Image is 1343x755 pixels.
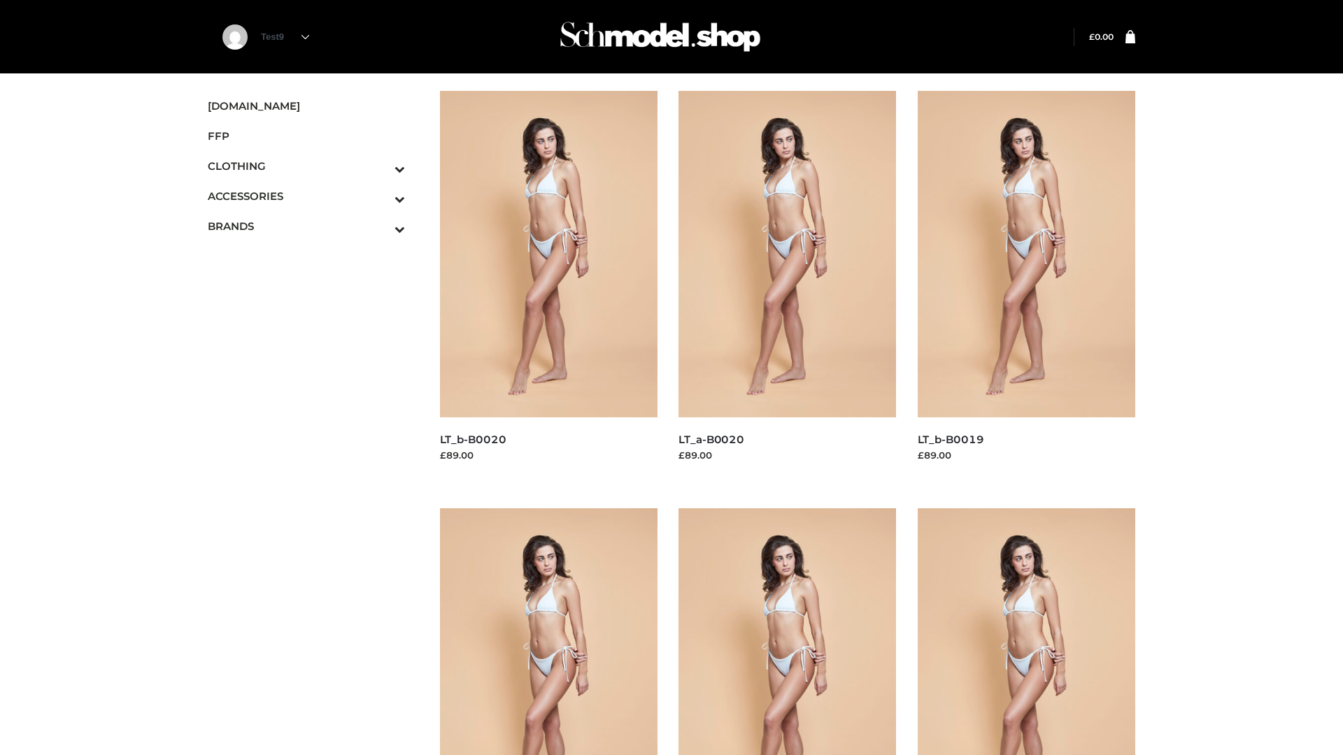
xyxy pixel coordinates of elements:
div: £89.00 [440,448,658,462]
span: [DOMAIN_NAME] [208,98,405,114]
span: CLOTHING [208,158,405,174]
a: FFP [208,121,405,151]
a: LT_b-B0020 [440,433,506,446]
div: £89.00 [918,448,1136,462]
span: BRANDS [208,218,405,234]
a: £0.00 [1089,31,1114,42]
button: Toggle Submenu [356,211,405,241]
a: LT_a-B0020 [678,433,744,446]
span: FFP [208,128,405,144]
button: Toggle Submenu [356,181,405,211]
span: £ [1089,31,1095,42]
a: Read more [440,464,492,475]
div: £89.00 [678,448,897,462]
a: [DOMAIN_NAME] [208,91,405,121]
a: CLOTHINGToggle Submenu [208,151,405,181]
a: BRANDSToggle Submenu [208,211,405,241]
img: Schmodel Admin 964 [555,9,765,64]
a: ACCESSORIESToggle Submenu [208,181,405,211]
a: Read more [918,464,969,475]
a: LT_b-B0019 [918,433,984,446]
button: Toggle Submenu [356,151,405,181]
span: ACCESSORIES [208,188,405,204]
a: Test9 [261,31,309,42]
bdi: 0.00 [1089,31,1114,42]
a: Read more [678,464,730,475]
